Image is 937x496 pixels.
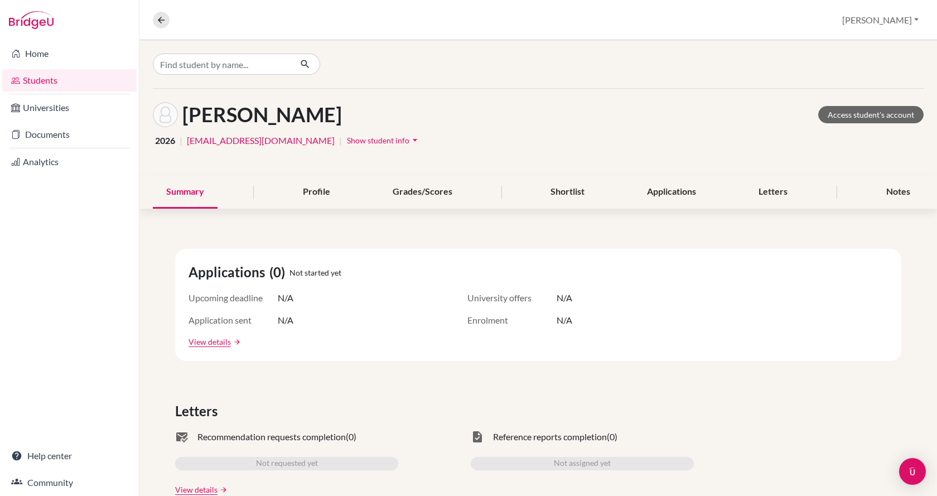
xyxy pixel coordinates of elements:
[347,136,409,145] span: Show student info
[153,102,178,127] img: Blanka Napsugár Szabó's avatar
[899,458,926,485] div: Open Intercom Messenger
[554,457,611,470] span: Not assigned yet
[745,176,801,209] div: Letters
[409,134,421,146] i: arrow_drop_down
[155,134,175,147] span: 2026
[189,336,231,348] a: View details
[557,314,572,327] span: N/A
[2,123,137,146] a: Documents
[2,471,137,494] a: Community
[2,151,137,173] a: Analytics
[471,430,484,444] span: task
[175,484,218,495] a: View details
[2,69,137,92] a: Students
[187,134,335,147] a: [EMAIL_ADDRESS][DOMAIN_NAME]
[2,42,137,65] a: Home
[256,457,318,470] span: Not requested yet
[278,314,293,327] span: N/A
[818,106,924,123] a: Access student's account
[175,401,222,421] span: Letters
[197,430,346,444] span: Recommendation requests completion
[218,486,228,494] a: arrow_forward
[346,132,421,149] button: Show student infoarrow_drop_down
[175,430,189,444] span: mark_email_read
[153,54,291,75] input: Find student by name...
[289,176,344,209] div: Profile
[339,134,342,147] span: |
[189,262,269,282] span: Applications
[557,291,572,305] span: N/A
[634,176,709,209] div: Applications
[289,267,341,278] span: Not started yet
[837,9,924,31] button: [PERSON_NAME]
[467,291,557,305] span: University offers
[607,430,617,444] span: (0)
[180,134,182,147] span: |
[182,103,342,127] h1: [PERSON_NAME]
[467,314,557,327] span: Enrolment
[189,314,278,327] span: Application sent
[379,176,466,209] div: Grades/Scores
[873,176,924,209] div: Notes
[2,445,137,467] a: Help center
[346,430,356,444] span: (0)
[493,430,607,444] span: Reference reports completion
[189,291,278,305] span: Upcoming deadline
[2,97,137,119] a: Universities
[9,11,54,29] img: Bridge-U
[153,176,218,209] div: Summary
[537,176,598,209] div: Shortlist
[231,338,241,346] a: arrow_forward
[269,262,289,282] span: (0)
[278,291,293,305] span: N/A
